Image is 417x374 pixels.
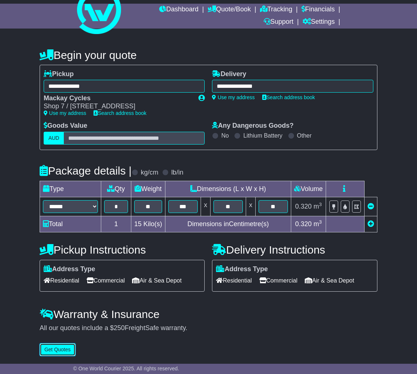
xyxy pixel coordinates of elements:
label: kg/cm [141,169,158,177]
label: Other [297,132,312,139]
div: All our quotes include a $ FreightSafe warranty. [40,324,377,332]
span: 250 [114,324,125,332]
span: 0.320 [295,203,312,210]
a: Use my address [212,94,255,100]
div: Mackay Cycles [44,94,191,102]
label: Lithium Battery [243,132,282,139]
span: Air & Sea Depot [305,275,354,286]
label: lb/in [171,169,183,177]
a: Search address book [94,110,146,116]
label: No [221,132,228,139]
td: Type [40,181,101,197]
button: Get Quotes [40,343,76,356]
span: Air & Sea Depot [132,275,182,286]
a: Add new item [367,220,374,228]
a: Remove this item [367,203,374,210]
td: Dimensions in Centimetre(s) [165,216,291,232]
span: m [314,220,322,228]
label: Address Type [216,265,268,273]
span: Commercial [87,275,125,286]
td: 1 [101,216,131,232]
span: 0.320 [295,220,312,228]
td: x [201,197,210,216]
span: Residential [216,275,252,286]
td: x [246,197,255,216]
span: m [314,203,322,210]
a: Tracking [260,4,292,16]
td: Dimensions (L x W x H) [165,181,291,197]
label: Address Type [44,265,95,273]
label: Delivery [212,70,246,78]
h4: Warranty & Insurance [40,308,377,320]
div: Shop 7 / [STREET_ADDRESS] [44,102,191,111]
h4: Pickup Instructions [40,244,205,256]
h4: Delivery Instructions [212,244,377,256]
a: Use my address [44,110,86,116]
td: Qty [101,181,131,197]
td: Volume [291,181,326,197]
label: AUD [44,132,64,145]
h4: Begin your quote [40,49,377,61]
td: Total [40,216,101,232]
label: Any Dangerous Goods? [212,122,293,130]
span: Residential [44,275,79,286]
a: Financials [301,4,335,16]
span: Commercial [259,275,297,286]
td: Kilo(s) [131,216,165,232]
span: 15 [134,220,142,228]
h4: Package details | [40,165,132,177]
a: Search address book [262,94,315,100]
td: Weight [131,181,165,197]
a: Dashboard [159,4,198,16]
sup: 3 [319,202,322,207]
sup: 3 [319,219,322,225]
label: Pickup [44,70,74,78]
a: Support [264,16,293,29]
a: Settings [303,16,335,29]
span: © One World Courier 2025. All rights reserved. [73,366,179,371]
label: Goods Value [44,122,87,130]
a: Quote/Book [208,4,251,16]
